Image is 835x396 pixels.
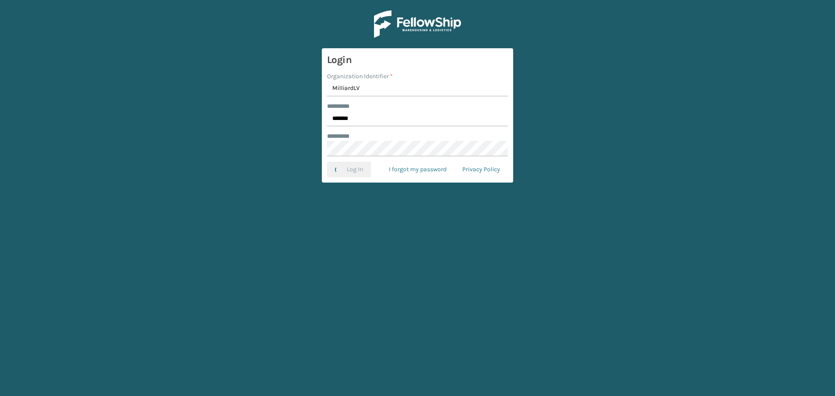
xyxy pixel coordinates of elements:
[327,72,393,81] label: Organization Identifier
[374,10,461,38] img: Logo
[381,162,454,177] a: I forgot my password
[454,162,508,177] a: Privacy Policy
[327,53,508,67] h3: Login
[327,162,371,177] button: Log In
